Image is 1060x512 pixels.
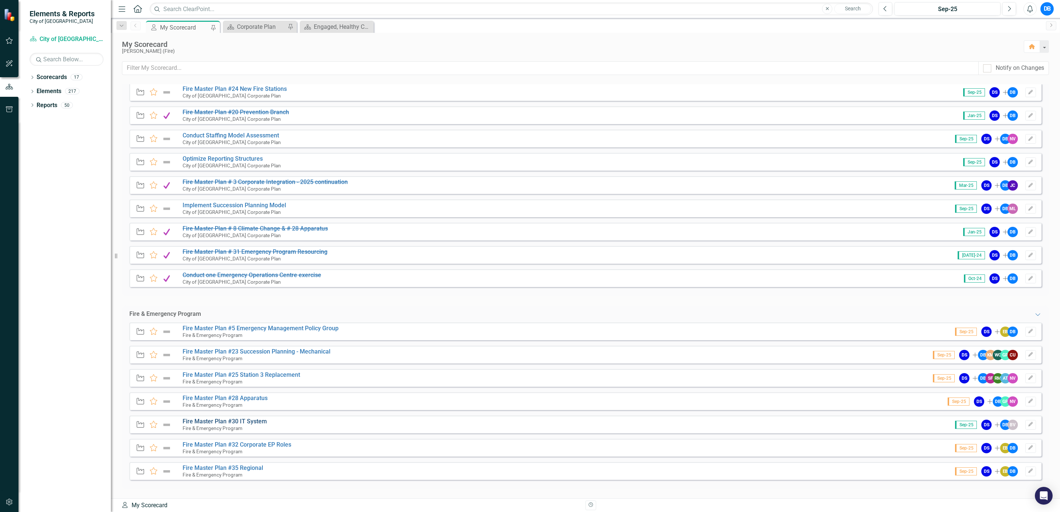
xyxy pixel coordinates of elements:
[122,40,1016,48] div: My Scorecard
[1008,443,1018,453] div: DB
[183,272,321,279] a: Conduct one Emergency Operations Centre exercise
[981,204,992,214] div: DS
[162,327,171,336] img: Not Defined
[955,135,977,143] span: Sep-25
[981,180,992,191] div: DS
[981,443,992,453] div: DS
[162,111,171,120] img: Complete
[845,6,861,11] span: Search
[183,209,281,215] small: City of [GEOGRAPHIC_DATA] Corporate Plan
[948,397,969,406] span: Sep-25
[1008,204,1018,214] div: ML
[1008,180,1018,191] div: JC
[30,9,95,18] span: Elements & Reports
[963,112,985,120] span: Jan-25
[1035,487,1053,505] div: Open Intercom Messenger
[302,22,372,31] a: Engaged, Healthy Community
[30,35,103,44] a: City of [GEOGRAPHIC_DATA] Corporate Plan
[933,351,955,359] span: Sep-25
[978,373,988,383] div: DB
[162,158,171,167] img: Not Defined
[61,102,73,108] div: 50
[162,351,171,359] img: Not Defined
[963,228,985,236] span: Jan-25
[1008,327,1018,337] div: DB
[183,116,281,122] small: City of [GEOGRAPHIC_DATA] Corporate Plan
[955,444,977,452] span: Sep-25
[37,73,67,82] a: Scorecards
[183,163,281,168] small: City of [GEOGRAPHIC_DATA] Corporate Plan
[955,205,977,213] span: Sep-25
[183,448,242,454] small: Fire & Emergency Program
[964,274,985,283] span: Oct-24
[183,225,328,232] a: Fire Master Plan # 8 Climate Change & # 28 Apparatus
[955,181,977,190] span: Mar-25
[162,251,171,260] img: Complete
[1040,2,1054,16] button: DB
[996,64,1044,72] div: Notify on Changes
[150,3,873,16] input: Search ClearPoint...
[183,379,242,385] small: Fire & Emergency Program
[985,350,996,360] div: KM
[993,350,1003,360] div: WO
[183,472,242,478] small: Fire & Emergency Program
[122,61,979,75] input: Filter My Scorecard...
[963,158,985,166] span: Sep-25
[1000,134,1010,144] div: DB
[183,202,286,209] a: Implement Succession Planning Model
[993,396,1003,407] div: DB
[162,420,171,429] img: Not Defined
[183,325,339,332] a: Fire Master Plan #5 Emergency Management Policy Group
[162,204,171,213] img: Not Defined
[37,101,57,110] a: Reports
[955,467,977,475] span: Sep-25
[981,420,992,430] div: DS
[1000,373,1010,383] div: AT
[933,374,955,382] span: Sep-25
[30,18,95,24] small: City of [GEOGRAPHIC_DATA]
[1008,227,1018,237] div: DB
[1008,157,1018,167] div: DB
[183,464,263,471] a: Fire Master Plan #35 Regional
[1000,327,1010,337] div: EB
[30,53,103,66] input: Search Below...
[989,227,1000,237] div: DS
[162,274,171,283] img: Complete
[974,396,984,407] div: DS
[71,74,82,81] div: 17
[225,22,286,31] a: Corporate Plan
[162,134,171,143] img: Not Defined
[183,93,281,99] small: City of [GEOGRAPHIC_DATA] Corporate Plan
[1000,466,1010,477] div: EB
[183,109,289,116] a: Fire Master Plan #20 Prevention Branch
[183,441,291,448] a: Fire Master Plan #32 Corporate EP Roles
[1000,204,1010,214] div: DB
[1008,420,1018,430] div: BV
[314,22,372,31] div: Engaged, Healthy Community
[183,248,327,255] s: Fire Master Plan # 31 Emergency Program Resourcing
[959,350,969,360] div: DS
[183,85,287,92] a: Fire Master Plan #24 New Fire Stations
[129,310,201,318] div: Fire & Emergency Program
[1008,396,1018,407] div: NV
[985,373,996,383] div: SF
[237,22,286,31] div: Corporate Plan
[183,256,281,262] small: City of [GEOGRAPHIC_DATA] Corporate Plan
[183,178,348,185] a: Fire Master Plan # 3 Corporate Integration - 2025 continuation
[963,88,985,96] span: Sep-25
[160,23,209,32] div: My Scorecard
[4,8,17,21] img: ClearPoint Strategy
[183,155,263,162] a: Optimize Reporting Structures
[978,350,988,360] div: DB
[981,466,992,477] div: DS
[1008,350,1018,360] div: CU
[981,134,992,144] div: DS
[1000,420,1010,430] div: DB
[162,397,171,406] img: Not Defined
[1008,466,1018,477] div: DB
[993,373,1003,383] div: RM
